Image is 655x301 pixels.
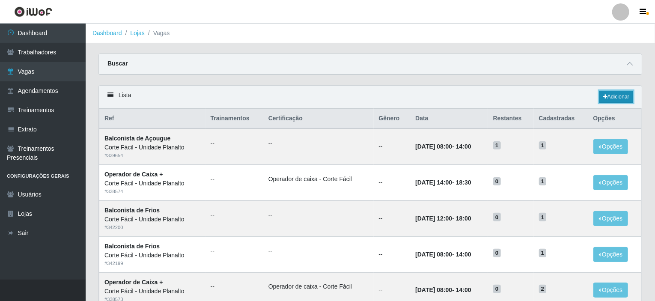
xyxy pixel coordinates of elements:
div: Corte Fácil - Unidade Planalto [104,143,200,152]
span: 1 [539,177,547,186]
span: 0 [493,213,501,221]
img: CoreUI Logo [14,6,52,17]
time: 14:00 [456,251,471,258]
td: -- [374,200,411,236]
time: 14:00 [456,286,471,293]
time: [DATE] 08:00 [415,251,452,258]
button: Opções [593,211,628,226]
li: Operador de caixa - Corte Fácil [268,175,369,184]
strong: Balconista de Frios [104,207,160,214]
strong: - [415,286,471,293]
div: Corte Fácil - Unidade Planalto [104,251,200,260]
ul: -- [211,247,258,256]
button: Opções [593,283,628,298]
strong: Balconista de Frios [104,243,160,250]
th: Certificação [263,109,374,129]
th: Trainamentos [205,109,263,129]
ul: -- [268,247,369,256]
time: [DATE] 08:00 [415,286,452,293]
ul: -- [211,282,258,291]
span: 1 [493,141,501,150]
ul: -- [268,139,369,148]
span: 1 [539,249,547,257]
strong: - [415,179,471,186]
ul: -- [211,139,258,148]
div: Corte Fácil - Unidade Planalto [104,215,200,224]
td: -- [374,165,411,201]
strong: - [415,143,471,150]
div: # 342200 [104,224,200,231]
time: 18:30 [456,179,471,186]
span: 0 [493,177,501,186]
div: Lista [99,86,642,108]
a: Lojas [130,30,144,36]
strong: - [415,215,471,222]
time: 18:00 [456,215,471,222]
th: Data [410,109,488,129]
span: 0 [493,285,501,293]
button: Opções [593,139,628,154]
span: 1 [539,141,547,150]
th: Restantes [488,109,534,129]
span: 2 [539,285,547,293]
nav: breadcrumb [86,24,655,43]
time: [DATE] 08:00 [415,143,452,150]
th: Gênero [374,109,411,129]
strong: Operador de Caixa + [104,279,163,286]
span: 0 [493,249,501,257]
ul: -- [211,211,258,220]
td: -- [374,236,411,272]
div: # 339654 [104,152,200,159]
div: Corte Fácil - Unidade Planalto [104,179,200,188]
li: Vagas [145,29,170,38]
th: Cadastradas [534,109,588,129]
div: # 342199 [104,260,200,267]
time: [DATE] 14:00 [415,179,452,186]
a: Dashboard [92,30,122,36]
td: -- [374,128,411,164]
strong: - [415,251,471,258]
div: # 338574 [104,188,200,195]
th: Opções [588,109,642,129]
ul: -- [211,175,258,184]
time: [DATE] 12:00 [415,215,452,222]
strong: Buscar [107,60,128,67]
span: 1 [539,213,547,221]
strong: Operador de Caixa + [104,171,163,178]
strong: Balconista de Açougue [104,135,170,142]
li: Operador de caixa - Corte Fácil [268,282,369,291]
time: 14:00 [456,143,471,150]
div: Corte Fácil - Unidade Planalto [104,287,200,296]
button: Opções [593,175,628,190]
a: Adicionar [599,91,633,103]
ul: -- [268,211,369,220]
th: Ref [99,109,205,129]
button: Opções [593,247,628,262]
